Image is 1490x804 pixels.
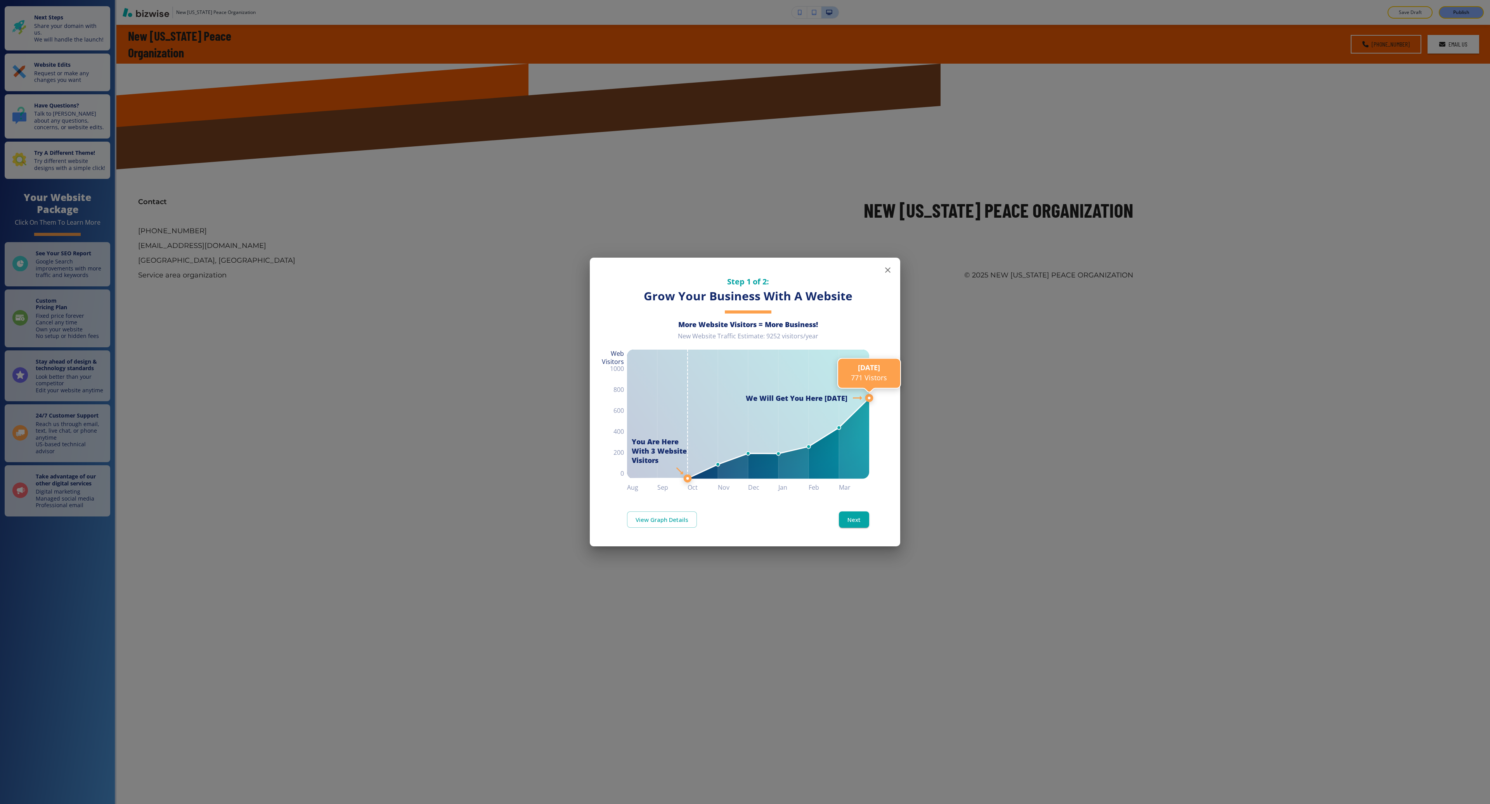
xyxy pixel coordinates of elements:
[627,276,869,287] h5: Step 1 of 2:
[778,482,809,493] h6: Jan
[627,332,869,347] div: New Website Traffic Estimate: 9252 visitors/year
[748,482,778,493] h6: Dec
[718,482,748,493] h6: Nov
[688,482,718,493] h6: Oct
[657,482,688,493] h6: Sep
[627,320,869,329] h6: More Website Visitors = More Business!
[839,511,869,528] button: Next
[809,482,839,493] h6: Feb
[627,511,697,528] a: View Graph Details
[627,288,869,304] h3: Grow Your Business With A Website
[627,482,657,493] h6: Aug
[839,482,869,493] h6: Mar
